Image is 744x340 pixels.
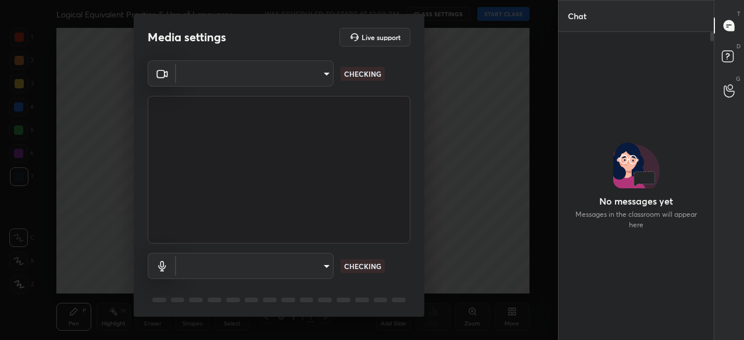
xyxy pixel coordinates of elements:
[736,74,741,83] p: G
[148,30,226,45] h2: Media settings
[176,253,334,279] div: ​
[362,34,400,41] h5: Live support
[344,69,381,79] p: CHECKING
[176,60,334,87] div: ​
[559,1,596,31] p: Chat
[737,9,741,18] p: T
[736,42,741,51] p: D
[344,261,381,271] p: CHECKING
